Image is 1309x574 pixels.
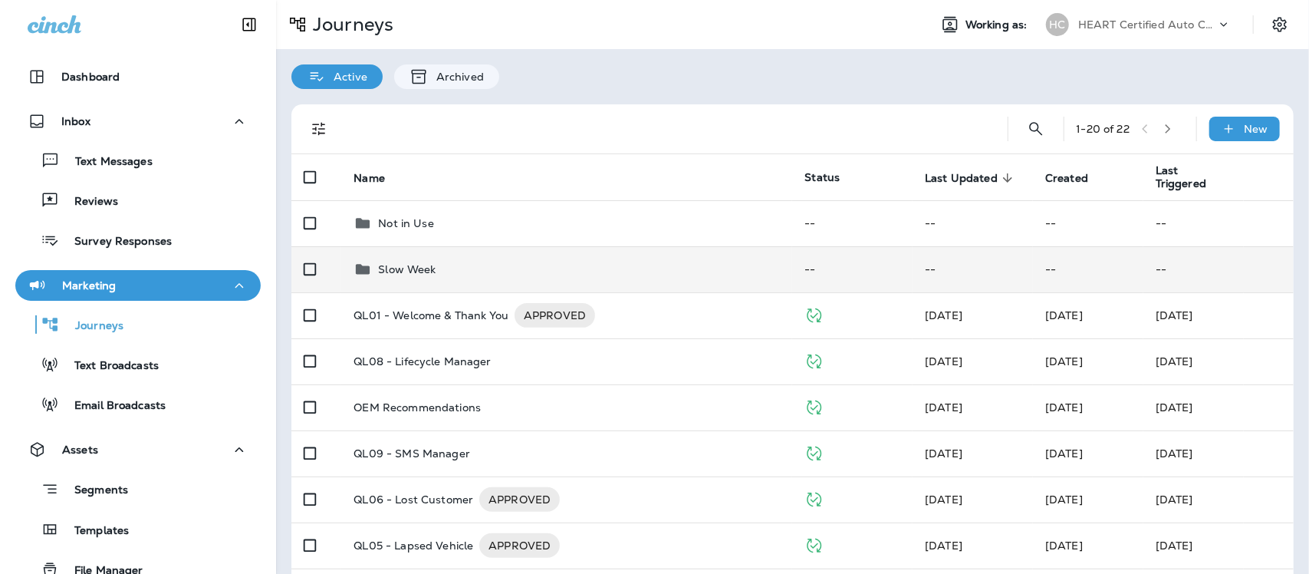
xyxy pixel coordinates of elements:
[354,401,481,414] p: OEM Recommendations
[913,246,1033,292] td: --
[1021,114,1051,144] button: Search Journeys
[304,114,334,144] button: Filters
[354,533,473,558] p: QL05 - Lapsed Vehicle
[1078,18,1216,31] p: HEART Certified Auto Care
[925,355,962,368] span: Developer Integrations
[228,9,271,40] button: Collapse Sidebar
[1045,493,1083,506] span: J-P Scoville
[15,308,261,341] button: Journeys
[61,115,90,127] p: Inbox
[61,71,120,83] p: Dashboard
[15,270,261,301] button: Marketing
[804,353,824,367] span: Published
[925,401,962,414] span: J-P Scoville
[59,483,128,499] p: Segments
[804,491,824,505] span: Published
[62,444,98,456] p: Assets
[1046,13,1069,36] div: HC
[1077,123,1130,135] div: 1 - 20 of 22
[15,348,261,381] button: Text Broadcasts
[15,513,261,546] button: Templates
[792,246,913,292] td: --
[15,388,261,421] button: Email Broadcasts
[1143,523,1294,569] td: [DATE]
[479,533,560,558] div: APPROVED
[15,434,261,465] button: Assets
[354,171,405,185] span: Name
[59,359,159,374] p: Text Broadcasts
[925,172,998,185] span: Last Updated
[479,538,560,553] span: APPROVED
[965,18,1031,31] span: Working as:
[59,235,172,249] p: Survey Responses
[1045,308,1083,322] span: J-P Scoville
[1143,338,1294,384] td: [DATE]
[1033,246,1143,292] td: --
[354,303,508,328] p: QL01 - Welcome & Thank You
[804,307,824,321] span: Published
[1045,171,1108,185] span: Created
[1045,401,1083,414] span: J-P Scoville
[60,319,123,334] p: Journeys
[15,144,261,176] button: Text Messages
[804,445,824,459] span: Published
[515,308,595,323] span: APPROVED
[925,539,962,553] span: J-P Scoville
[15,473,261,506] button: Segments
[15,106,261,137] button: Inbox
[59,195,118,209] p: Reviews
[1045,539,1083,553] span: J-P Scoville
[326,71,367,83] p: Active
[925,493,962,506] span: J-P Scoville
[1045,447,1083,460] span: Frank Carreno
[1266,11,1294,38] button: Settings
[913,200,1033,246] td: --
[60,155,153,170] p: Text Messages
[59,399,166,414] p: Email Broadcasts
[378,217,433,229] p: Not in Use
[804,170,840,184] span: Status
[354,447,470,460] p: QL09 - SMS Manager
[925,171,1018,185] span: Last Updated
[1143,246,1294,292] td: --
[1143,430,1294,477] td: [DATE]
[378,263,436,275] p: Slow Week
[792,200,913,246] td: --
[804,399,824,413] span: Published
[15,184,261,216] button: Reviews
[1143,200,1294,246] td: --
[1045,172,1088,185] span: Created
[925,308,962,322] span: Developer Integrations
[1045,355,1083,368] span: Frank Carreno
[479,487,560,512] div: APPROVED
[15,61,261,92] button: Dashboard
[515,303,595,328] div: APPROVED
[354,355,491,368] p: QL08 - Lifecycle Manager
[1156,164,1238,190] span: Last Triggered
[804,537,824,551] span: Published
[1143,384,1294,430] td: [DATE]
[307,13,393,36] p: Journeys
[1156,164,1218,190] span: Last Triggered
[1033,200,1143,246] td: --
[1143,292,1294,338] td: [DATE]
[1143,477,1294,523] td: [DATE]
[354,172,385,185] span: Name
[59,524,129,539] p: Templates
[62,279,116,292] p: Marketing
[479,492,560,507] span: APPROVED
[925,447,962,460] span: Frank Carreno
[354,487,473,512] p: QL06 - Lost Customer
[1245,123,1268,135] p: New
[15,224,261,256] button: Survey Responses
[429,71,484,83] p: Archived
